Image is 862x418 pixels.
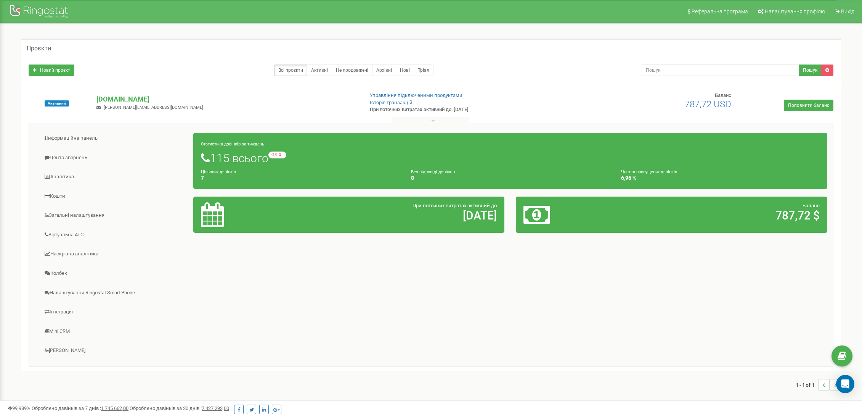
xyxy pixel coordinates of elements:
a: Віртуальна АТС [35,226,194,244]
h2: 787,72 $ [626,209,820,222]
a: [PERSON_NAME] [35,341,194,360]
a: Кошти [35,187,194,206]
a: Інформаційна панель [35,129,194,148]
a: Колбек [35,264,194,283]
a: Нові [396,65,414,76]
span: [PERSON_NAME][EMAIL_ADDRESS][DOMAIN_NAME] [104,105,203,110]
span: 1 - 1 of 1 [796,379,818,391]
a: Аналiтика [35,168,194,186]
h5: Проєкти [27,45,51,52]
p: При поточних витратах активний до: [DATE] [370,106,562,113]
h1: 115 всього [201,152,820,165]
h4: 8 [411,175,610,181]
u: 1 745 662,00 [101,405,128,411]
nav: ... [796,371,841,398]
small: Цільових дзвінків [201,169,236,174]
span: Активний [45,100,69,107]
small: Частка пропущених дзвінків [621,169,677,174]
a: Налаштування Ringostat Smart Phone [35,284,194,302]
button: Пошук [799,65,822,76]
a: Загальні налаштування [35,206,194,225]
span: При поточних витратах активний до [413,203,497,208]
a: Mini CRM [35,322,194,341]
span: Налаштування профілю [765,8,825,15]
a: Поповнити баланс [784,100,833,111]
small: Статистика дзвінків за тиждень [201,142,264,147]
span: Оброблено дзвінків за 30 днів : [130,405,229,411]
span: Вихід [841,8,854,15]
span: Баланс [803,203,820,208]
a: Не продовжені [332,65,372,76]
a: Історія транзакцій [370,100,413,105]
h4: 6,96 % [621,175,820,181]
span: Баланс [715,92,731,98]
h2: [DATE] [303,209,497,222]
a: Центр звернень [35,148,194,167]
a: Управління підключеними продуктами [370,92,462,98]
u: 7 427 293,00 [202,405,229,411]
span: 99,989% [8,405,30,411]
a: Архівні [372,65,396,76]
a: Тріал [414,65,433,76]
a: Наскрізна аналітика [35,245,194,263]
a: Новий проєкт [29,65,74,76]
a: Всі проєкти [274,65,307,76]
small: -24 [268,152,286,158]
small: Без відповіді дзвінків [411,169,455,174]
div: Open Intercom Messenger [836,375,854,393]
input: Пошук [641,65,799,76]
span: Реферальна програма [692,8,748,15]
span: Оброблено дзвінків за 7 днів : [32,405,128,411]
p: [DOMAIN_NAME] [96,94,357,104]
span: 787,72 USD [685,99,731,110]
a: Активні [307,65,332,76]
a: Інтеграція [35,303,194,321]
h4: 7 [201,175,400,181]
